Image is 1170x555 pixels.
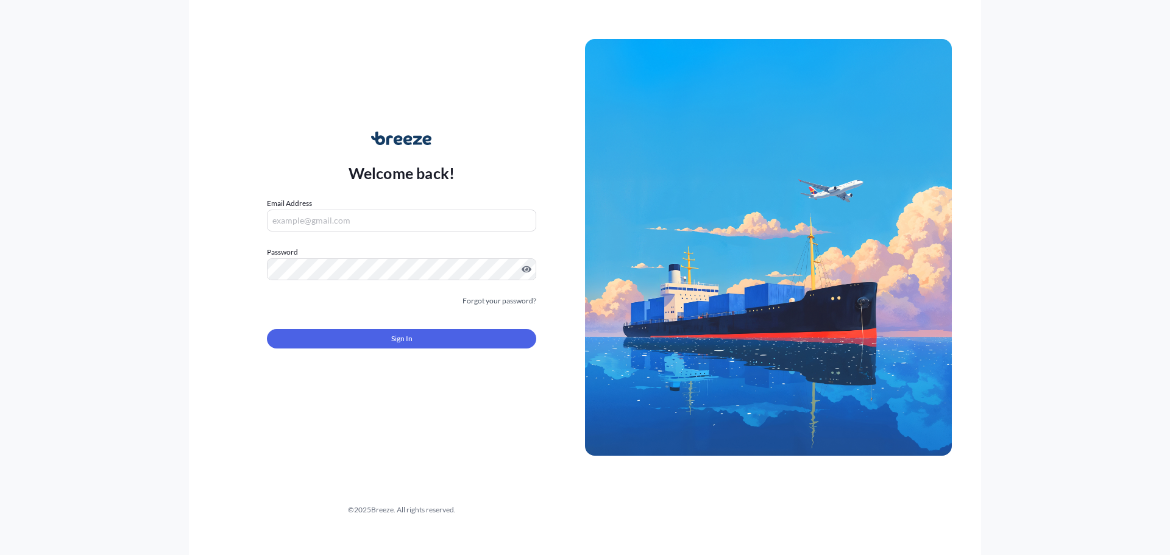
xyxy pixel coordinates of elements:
button: Show password [522,264,531,274]
label: Password [267,246,536,258]
span: Sign In [391,333,413,345]
p: Welcome back! [349,163,455,183]
img: Ship illustration [585,39,952,456]
button: Sign In [267,329,536,348]
input: example@gmail.com [267,210,536,232]
label: Email Address [267,197,312,210]
div: © 2025 Breeze. All rights reserved. [218,504,585,516]
a: Forgot your password? [463,295,536,307]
